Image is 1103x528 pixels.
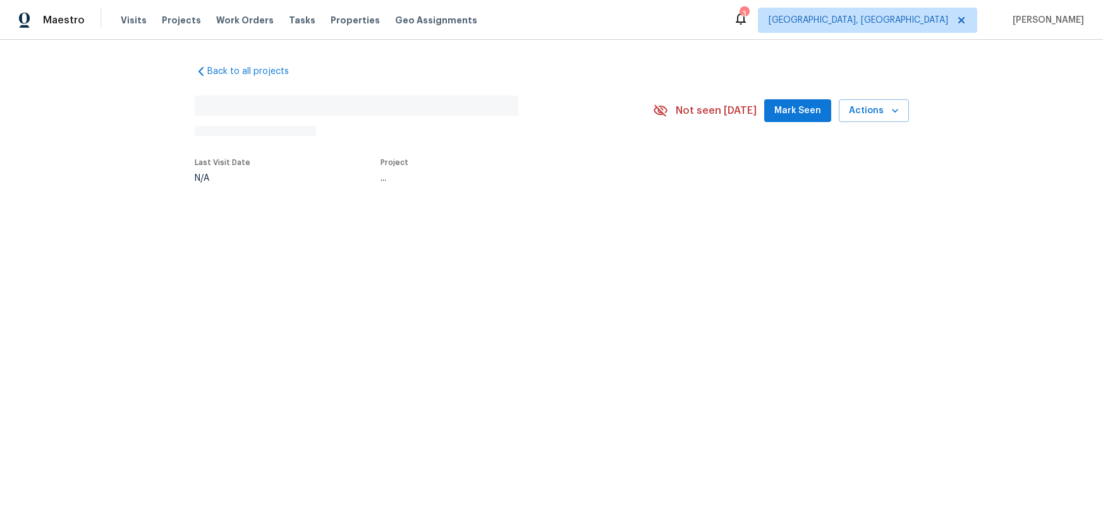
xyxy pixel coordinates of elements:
span: Tasks [289,16,315,25]
div: ... [381,174,623,183]
span: Not seen [DATE] [676,104,757,117]
div: N/A [195,174,250,183]
span: Mark Seen [774,103,821,119]
button: Mark Seen [764,99,831,123]
span: Last Visit Date [195,159,250,166]
span: Maestro [43,14,85,27]
span: Actions [849,103,899,119]
span: [GEOGRAPHIC_DATA], [GEOGRAPHIC_DATA] [769,14,948,27]
span: Projects [162,14,201,27]
button: Actions [839,99,909,123]
span: Project [381,159,408,166]
a: Back to all projects [195,65,316,78]
span: Visits [121,14,147,27]
span: [PERSON_NAME] [1008,14,1084,27]
span: Work Orders [216,14,274,27]
span: Geo Assignments [395,14,477,27]
div: 3 [740,8,748,20]
span: Properties [331,14,380,27]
